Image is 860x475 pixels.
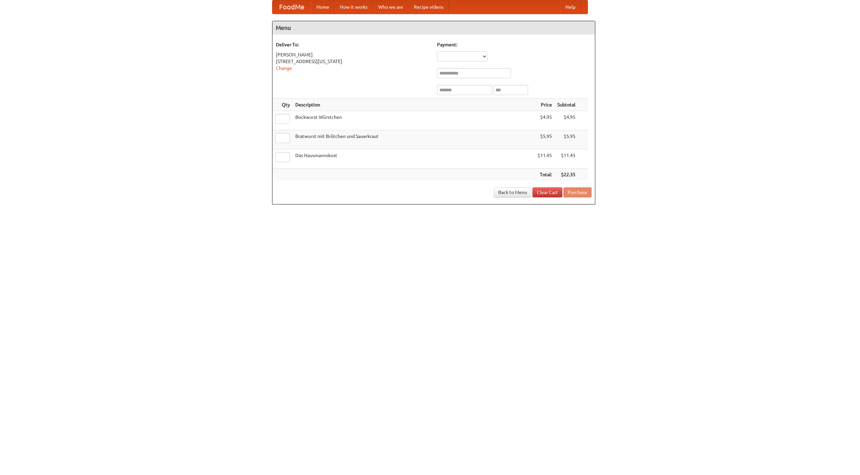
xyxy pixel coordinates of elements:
[311,0,335,14] a: Home
[532,187,562,197] a: Clear Cart
[560,0,581,14] a: Help
[272,21,595,35] h4: Menu
[293,99,535,111] th: Description
[335,0,373,14] a: How it works
[276,51,430,58] div: [PERSON_NAME]
[555,149,578,169] td: $11.45
[555,130,578,149] td: $5.95
[494,187,531,197] a: Back to Menu
[535,130,555,149] td: $5.95
[437,41,592,48] h5: Payment:
[293,149,535,169] td: Das Hausmannskost
[293,111,535,130] td: Bockwurst Würstchen
[555,99,578,111] th: Subtotal
[535,169,555,181] th: Total:
[563,187,592,197] button: Purchase
[276,58,430,65] div: [STREET_ADDRESS][US_STATE]
[555,169,578,181] th: $22.35
[272,0,311,14] a: FoodMe
[276,65,292,71] a: Change
[276,41,430,48] h5: Deliver To:
[535,111,555,130] td: $4.95
[535,99,555,111] th: Price
[408,0,449,14] a: Recipe videos
[535,149,555,169] td: $11.45
[272,99,293,111] th: Qty
[555,111,578,130] td: $4.95
[293,130,535,149] td: Bratwurst mit Brötchen und Sauerkraut
[373,0,408,14] a: Who we are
